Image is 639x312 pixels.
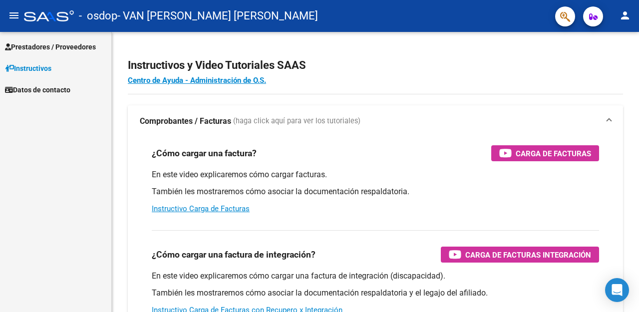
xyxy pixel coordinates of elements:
[128,105,623,137] mat-expansion-panel-header: Comprobantes / Facturas (haga click aquí para ver los tutoriales)
[605,278,629,302] div: Open Intercom Messenger
[5,63,51,74] span: Instructivos
[128,56,623,75] h2: Instructivos y Video Tutoriales SAAS
[441,247,599,263] button: Carga de Facturas Integración
[152,186,599,197] p: También les mostraremos cómo asociar la documentación respaldatoria.
[152,248,316,262] h3: ¿Cómo cargar una factura de integración?
[233,116,360,127] span: (haga click aquí para ver los tutoriales)
[619,9,631,21] mat-icon: person
[152,169,599,180] p: En este video explicaremos cómo cargar facturas.
[152,271,599,282] p: En este video explicaremos cómo cargar una factura de integración (discapacidad).
[152,204,250,213] a: Instructivo Carga de Facturas
[5,84,70,95] span: Datos de contacto
[491,145,599,161] button: Carga de Facturas
[79,5,117,27] span: - osdop
[117,5,318,27] span: - VAN [PERSON_NAME] [PERSON_NAME]
[5,41,96,52] span: Prestadores / Proveedores
[152,146,257,160] h3: ¿Cómo cargar una factura?
[8,9,20,21] mat-icon: menu
[128,76,266,85] a: Centro de Ayuda - Administración de O.S.
[465,249,591,261] span: Carga de Facturas Integración
[152,288,599,299] p: También les mostraremos cómo asociar la documentación respaldatoria y el legajo del afiliado.
[140,116,231,127] strong: Comprobantes / Facturas
[516,147,591,160] span: Carga de Facturas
